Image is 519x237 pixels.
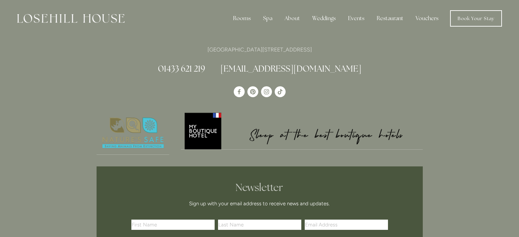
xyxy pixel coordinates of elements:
input: First Name [131,220,215,230]
p: Sign up with your email address to receive news and updates. [134,199,386,208]
div: Weddings [307,12,341,25]
div: About [279,12,305,25]
a: Instagram [261,86,272,97]
div: Events [343,12,370,25]
a: Losehill House Hotel & Spa [234,86,245,97]
a: Book Your Stay [450,10,502,27]
a: 01433 621 219 [158,63,205,74]
img: Nature's Safe - Logo [97,112,170,154]
a: Vouchers [410,12,444,25]
div: Restaurant [371,12,409,25]
img: My Boutique Hotel - Logo [181,112,423,149]
div: Rooms [228,12,256,25]
input: Last Name [218,220,301,230]
img: Losehill House [17,14,125,23]
p: [GEOGRAPHIC_DATA][STREET_ADDRESS] [97,45,423,54]
a: Pinterest [247,86,258,97]
a: TikTok [275,86,286,97]
div: Spa [258,12,278,25]
h2: Newsletter [134,181,386,194]
a: My Boutique Hotel - Logo [181,112,423,150]
a: [EMAIL_ADDRESS][DOMAIN_NAME] [220,63,361,74]
input: Email Address [305,220,388,230]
